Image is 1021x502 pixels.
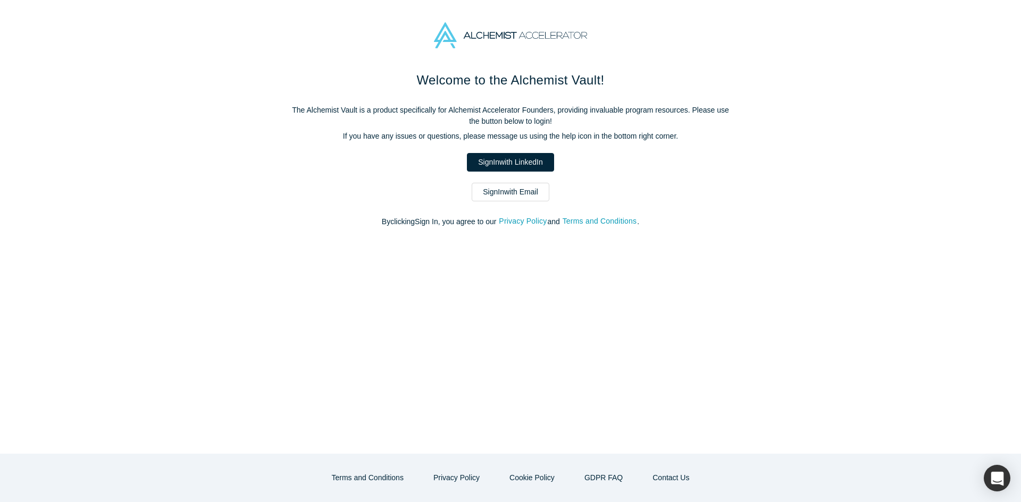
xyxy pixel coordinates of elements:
button: Terms and Conditions [562,215,638,227]
button: Terms and Conditions [321,469,415,487]
button: Privacy Policy [498,215,547,227]
a: SignInwith Email [472,183,549,201]
button: Cookie Policy [498,469,566,487]
a: GDPR FAQ [573,469,634,487]
p: By clicking Sign In , you agree to our and . [287,216,734,227]
p: If you have any issues or questions, please message us using the help icon in the bottom right co... [287,131,734,142]
button: Contact Us [641,469,700,487]
h1: Welcome to the Alchemist Vault! [287,71,734,90]
a: SignInwith LinkedIn [467,153,554,172]
p: The Alchemist Vault is a product specifically for Alchemist Accelerator Founders, providing inval... [287,105,734,127]
img: Alchemist Accelerator Logo [434,22,587,48]
button: Privacy Policy [422,469,491,487]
